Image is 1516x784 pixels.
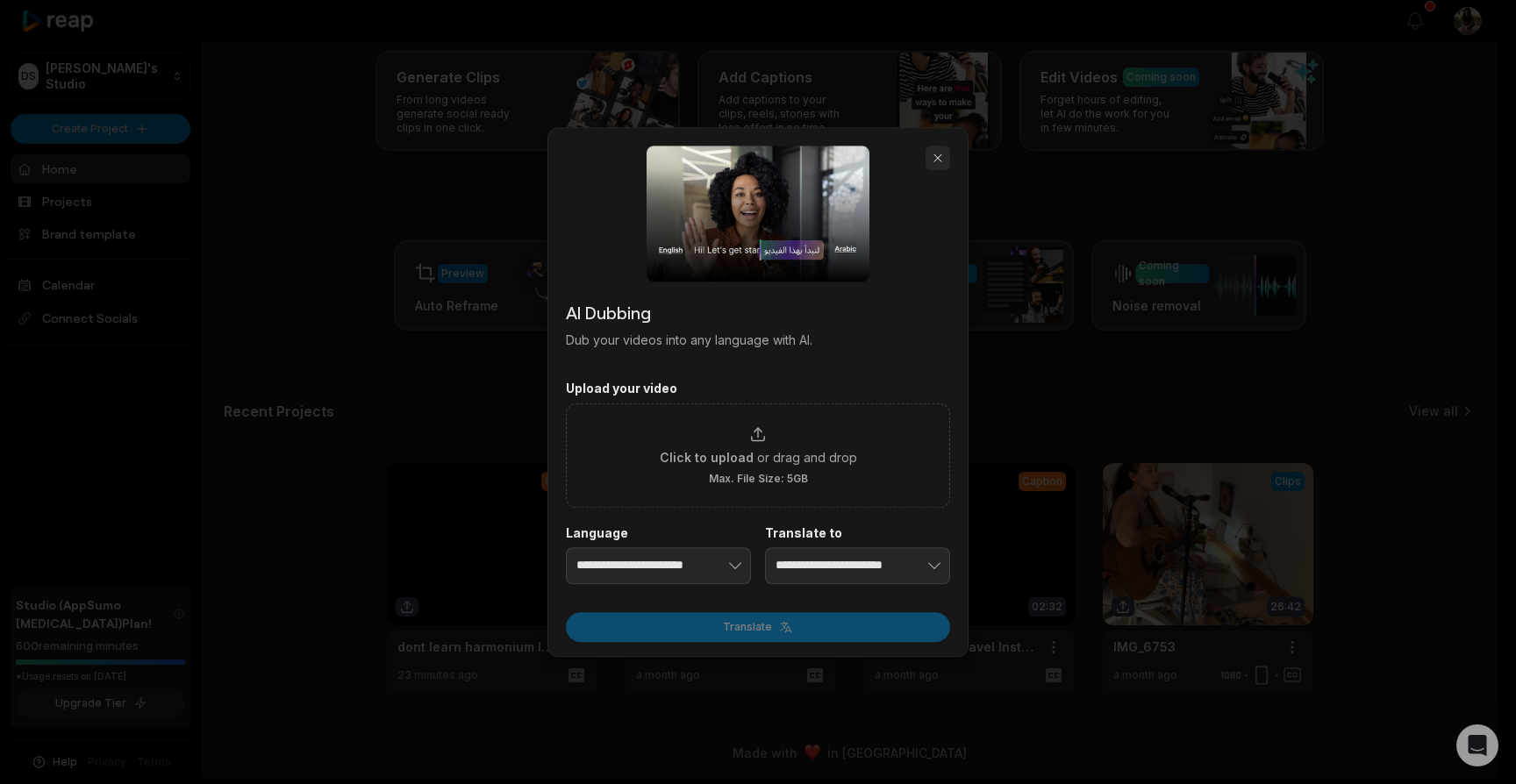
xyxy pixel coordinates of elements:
img: dubbing_dialog.png [647,146,869,282]
label: Upload your video [566,381,950,396]
span: Click to upload [660,448,754,467]
span: Max. File Size: 5GB [709,472,808,486]
span: or drag and drop [757,448,857,467]
label: Translate to [765,525,950,541]
p: Dub your videos into any language with AI. [566,331,950,349]
h2: AI Dubbing [566,299,950,325]
label: Language [566,525,751,541]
